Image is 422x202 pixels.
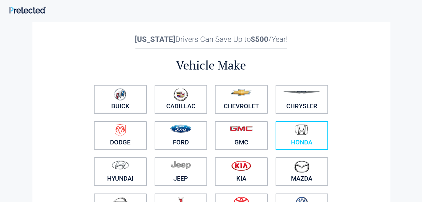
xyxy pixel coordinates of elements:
[90,57,332,73] h2: Vehicle Make
[230,126,253,131] img: gmc
[155,121,207,149] a: Ford
[94,157,147,186] a: Hyundai
[115,124,126,137] img: dodge
[94,85,147,113] a: Buick
[276,85,328,113] a: Chrysler
[112,160,129,170] img: hyundai
[231,89,252,96] img: chevrolet
[215,85,268,113] a: Chevrolet
[215,157,268,186] a: Kia
[155,157,207,186] a: Jeep
[215,121,268,149] a: GMC
[282,91,321,94] img: chrysler
[276,121,328,149] a: Honda
[170,125,191,133] img: ford
[295,124,308,135] img: honda
[294,160,310,173] img: mazda
[173,88,188,101] img: cadillac
[231,160,251,171] img: kia
[276,157,328,186] a: Mazda
[135,35,175,44] b: [US_STATE]
[171,160,191,169] img: jeep
[114,88,126,101] img: buick
[251,35,268,44] b: $500
[94,121,147,149] a: Dodge
[9,7,46,13] img: Main Logo
[90,35,332,44] h2: Drivers Can Save Up to /Year
[155,85,207,113] a: Cadillac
